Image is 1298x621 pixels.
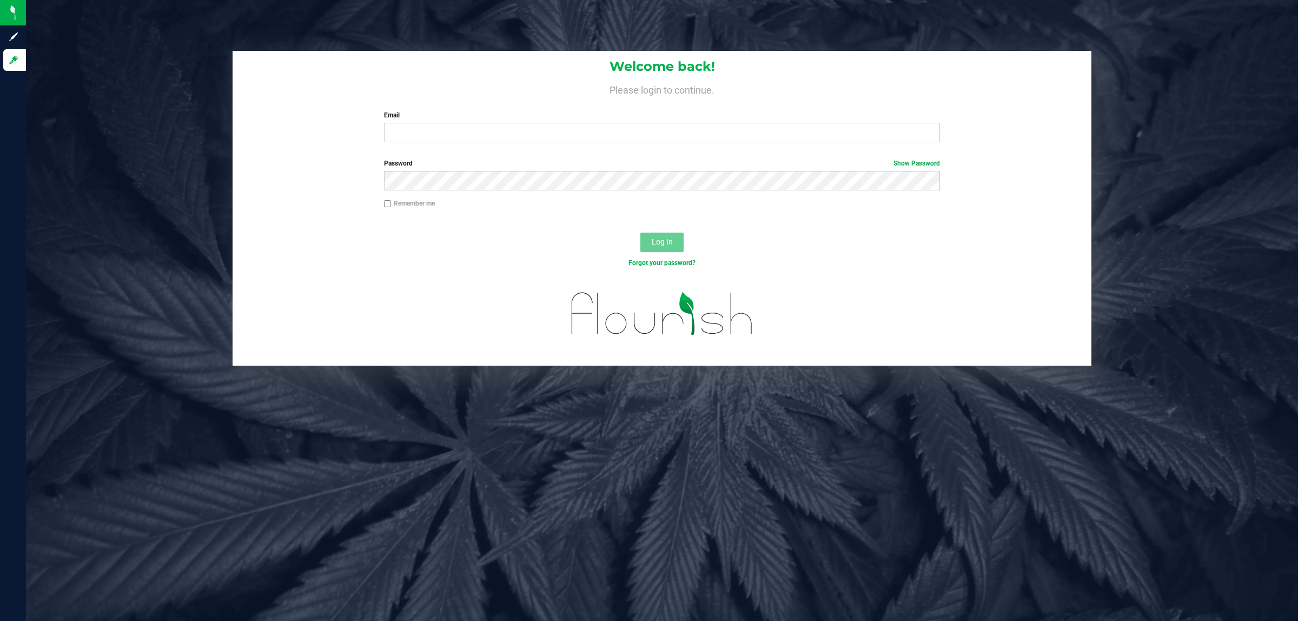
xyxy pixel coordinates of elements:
h1: Welcome back! [233,60,1091,74]
h4: Please login to continue. [233,82,1091,95]
img: flourish_logo.svg [555,279,770,348]
span: Log In [652,237,673,246]
input: Remember me [384,200,392,208]
label: Remember me [384,199,435,208]
inline-svg: Sign up [8,31,19,42]
a: Forgot your password? [628,259,696,267]
span: Password [384,160,413,167]
label: Email [384,110,941,120]
inline-svg: Log in [8,55,19,65]
a: Show Password [893,160,940,167]
button: Log In [640,233,684,252]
